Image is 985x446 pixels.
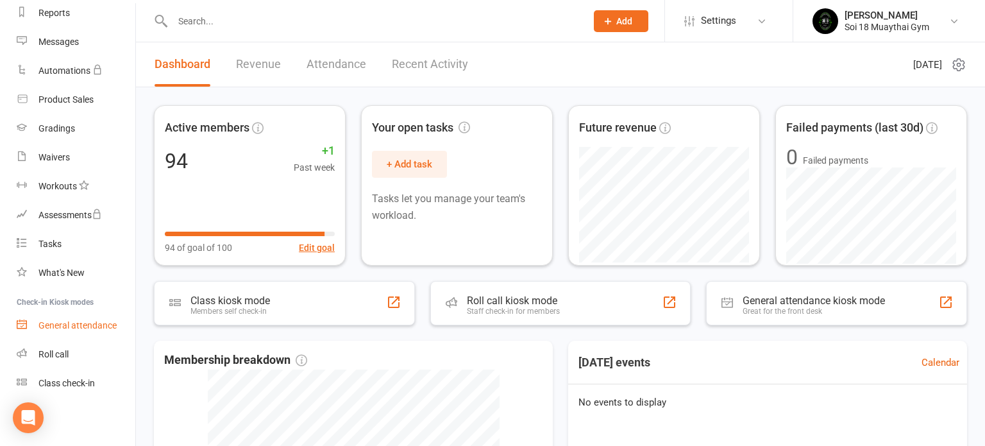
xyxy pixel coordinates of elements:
[786,147,798,167] div: 0
[294,142,335,160] span: +1
[17,28,135,56] a: Messages
[579,119,657,137] span: Future revenue
[165,151,188,171] div: 94
[701,6,736,35] span: Settings
[392,42,468,87] a: Recent Activity
[13,402,44,433] div: Open Intercom Messenger
[812,8,838,34] img: thumb_image1716960047.png
[17,259,135,287] a: What's New
[165,241,232,255] span: 94 of goal of 100
[165,119,249,137] span: Active members
[38,8,70,18] div: Reports
[155,42,210,87] a: Dashboard
[17,369,135,398] a: Class kiosk mode
[845,21,929,33] div: Soi 18 Muaythai Gym
[845,10,929,21] div: [PERSON_NAME]
[299,241,335,255] button: Edit goal
[236,42,281,87] a: Revenue
[307,42,366,87] a: Attendance
[38,268,85,278] div: What's New
[372,151,447,178] button: + Add task
[372,119,470,137] span: Your open tasks
[17,201,135,230] a: Assessments
[786,119,923,137] span: Failed payments (last 30d)
[17,230,135,259] a: Tasks
[38,320,117,330] div: General attendance
[164,351,307,370] span: Membership breakdown
[743,295,885,307] div: General attendance kiosk mode
[17,311,135,340] a: General attendance kiosk mode
[17,85,135,114] a: Product Sales
[38,94,94,105] div: Product Sales
[38,210,102,220] div: Assessments
[467,307,560,316] div: Staff check-in for members
[17,340,135,369] a: Roll call
[38,349,69,359] div: Roll call
[743,307,885,316] div: Great for the front desk
[38,37,79,47] div: Messages
[17,56,135,85] a: Automations
[17,172,135,201] a: Workouts
[169,12,577,30] input: Search...
[38,378,95,388] div: Class check-in
[38,181,77,191] div: Workouts
[563,384,972,420] div: No events to display
[190,295,270,307] div: Class kiosk mode
[616,16,632,26] span: Add
[38,152,70,162] div: Waivers
[568,351,661,374] h3: [DATE] events
[372,191,542,223] p: Tasks let you manage your team's workload.
[190,307,270,316] div: Members self check-in
[294,160,335,175] span: Past week
[803,153,868,167] span: Failed payments
[913,57,942,73] span: [DATE]
[17,114,135,143] a: Gradings
[38,65,90,76] div: Automations
[38,123,75,133] div: Gradings
[467,295,560,307] div: Roll call kiosk mode
[17,143,135,172] a: Waivers
[594,10,648,32] button: Add
[922,355,959,370] a: Calendar
[38,239,62,249] div: Tasks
